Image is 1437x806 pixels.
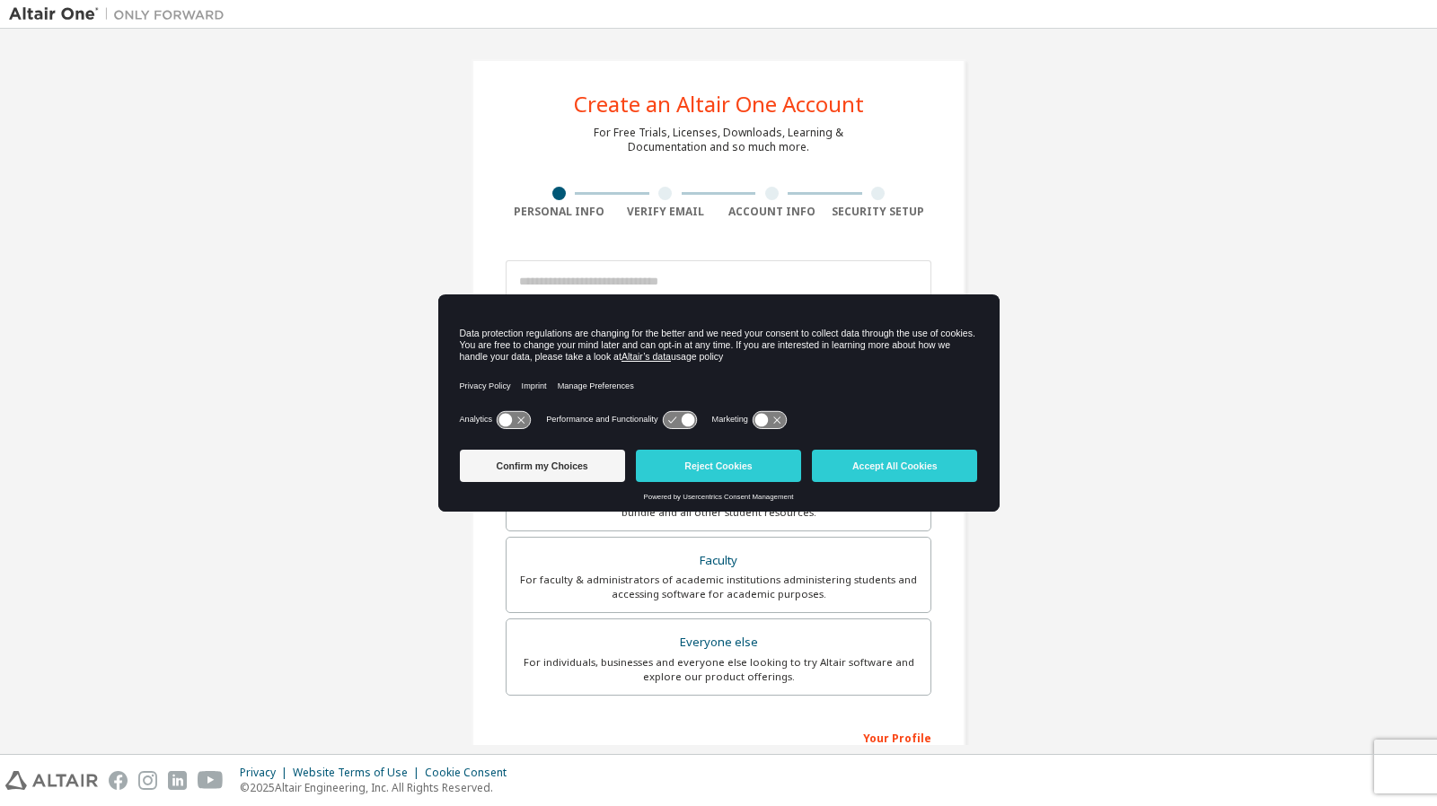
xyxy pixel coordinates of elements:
[825,205,932,219] div: Security Setup
[293,766,425,780] div: Website Terms of Use
[138,771,157,790] img: instagram.svg
[240,780,517,795] p: © 2025 Altair Engineering, Inc. All Rights Reserved.
[574,93,864,115] div: Create an Altair One Account
[9,5,234,23] img: Altair One
[506,723,931,751] div: Your Profile
[718,205,825,219] div: Account Info
[198,771,224,790] img: youtube.svg
[240,766,293,780] div: Privacy
[506,205,613,219] div: Personal Info
[517,630,920,655] div: Everyone else
[517,548,920,574] div: Faculty
[594,126,843,154] div: For Free Trials, Licenses, Downloads, Learning & Documentation and so much more.
[517,573,920,601] div: For faculty & administrators of academic institutions administering students and accessing softwa...
[5,771,98,790] img: altair_logo.svg
[168,771,187,790] img: linkedin.svg
[613,205,719,219] div: Verify Email
[425,766,517,780] div: Cookie Consent
[109,771,128,790] img: facebook.svg
[517,655,920,684] div: For individuals, businesses and everyone else looking to try Altair software and explore our prod...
